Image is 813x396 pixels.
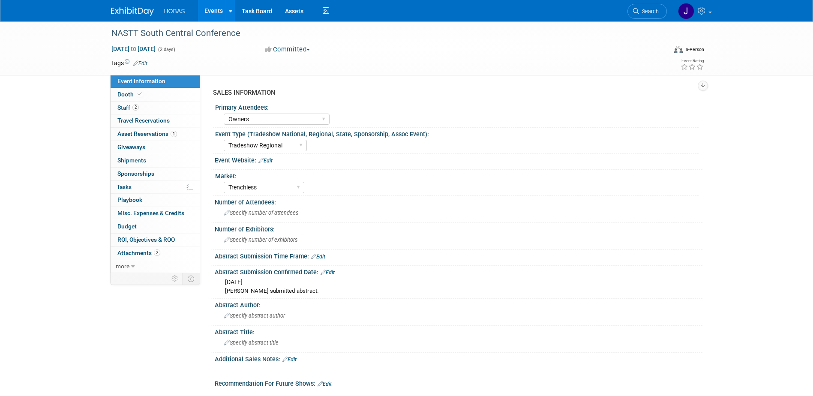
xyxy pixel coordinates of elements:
[225,287,696,295] div: [PERSON_NAME] submitted abstract.
[616,45,705,57] div: Event Format
[117,130,177,137] span: Asset Reservations
[117,78,165,84] span: Event Information
[111,7,154,16] img: ExhibitDay
[224,312,285,319] span: Specify abstract author
[215,101,699,112] div: Primary Attendees:
[639,8,659,15] span: Search
[117,117,170,124] span: Travel Reservations
[117,170,154,177] span: Sponsorships
[627,4,667,19] a: Search
[318,381,332,387] a: Edit
[111,88,200,101] a: Booth
[215,250,702,261] div: Abstract Submission Time Frame:
[168,273,183,284] td: Personalize Event Tab Strip
[111,154,200,167] a: Shipments
[215,154,702,165] div: Event Website:
[215,299,702,309] div: Abstract Author:
[111,234,200,246] a: ROI, Objectives & ROO
[321,270,335,276] a: Edit
[171,131,177,137] span: 1
[215,196,702,207] div: Number of Attendees:
[117,91,144,98] span: Booth
[133,60,147,66] a: Edit
[117,196,142,203] span: Playbook
[224,210,298,216] span: Specify number of attendees
[111,260,200,273] a: more
[681,59,704,63] div: Event Rating
[213,88,696,97] div: SALES INFORMATION
[116,263,129,270] span: more
[111,102,200,114] a: Staff2
[117,104,139,111] span: Staff
[111,59,147,67] td: Tags
[117,249,160,256] span: Attachments
[111,141,200,154] a: Giveaways
[157,47,175,52] span: (2 days)
[262,45,313,54] button: Committed
[224,237,297,243] span: Specify number of exhibitors
[282,357,297,363] a: Edit
[684,46,704,53] div: In-Person
[111,114,200,127] a: Travel Reservations
[111,207,200,220] a: Misc. Expenses & Credits
[215,377,702,388] div: Recommendation For Future Shows:
[138,92,142,96] i: Booth reservation complete
[111,194,200,207] a: Playbook
[111,247,200,260] a: Attachments2
[215,223,702,234] div: Number of Exhibitors:
[111,168,200,180] a: Sponsorships
[117,236,175,243] span: ROI, Objectives & ROO
[111,128,200,141] a: Asset Reservations1
[678,3,694,19] img: Jamie Coe
[117,157,146,164] span: Shipments
[215,128,699,138] div: Event Type (Tradeshow National, Regional, State, Sponsorship, Assoc Event):
[111,45,156,53] span: [DATE] [DATE]
[215,353,702,364] div: Additional Sales Notes:
[225,279,243,285] span: [DATE]
[111,75,200,88] a: Event Information
[154,249,160,256] span: 2
[108,26,654,41] div: NASTT South Central Conference
[117,183,132,190] span: Tasks
[224,339,279,346] span: Specify abstract title
[258,158,273,164] a: Edit
[111,220,200,233] a: Budget
[311,254,325,260] a: Edit
[215,266,702,277] div: Abstract Submission Confirmed Date:
[215,326,702,336] div: Abstract Title:
[117,223,137,230] span: Budget
[164,8,185,15] span: HOBAS
[674,46,683,53] img: Format-Inperson.png
[215,170,699,180] div: Market:
[117,210,184,216] span: Misc. Expenses & Credits
[111,181,200,194] a: Tasks
[132,104,139,111] span: 2
[129,45,138,52] span: to
[117,144,145,150] span: Giveaways
[182,273,200,284] td: Toggle Event Tabs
